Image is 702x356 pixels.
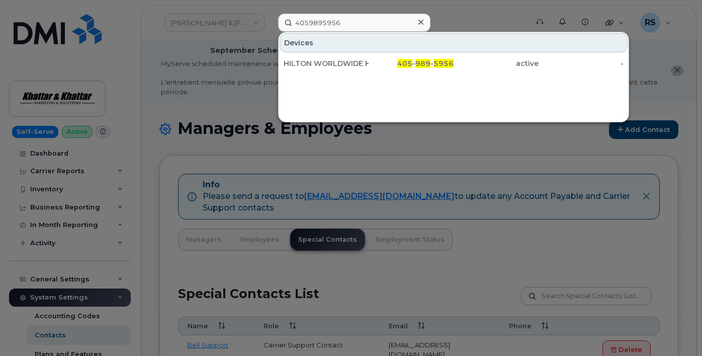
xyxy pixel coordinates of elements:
[280,54,628,73] a: HILTON WORLDWIDE HOLDINGS INC.405-989-5956active-
[539,58,624,68] div: -
[369,58,454,68] div: - -
[284,58,369,68] div: HILTON WORLDWIDE HOLDINGS INC.
[415,59,430,68] span: 989
[397,59,412,68] span: 405
[280,33,628,52] div: Devices
[433,59,454,68] span: 5956
[454,58,539,68] div: active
